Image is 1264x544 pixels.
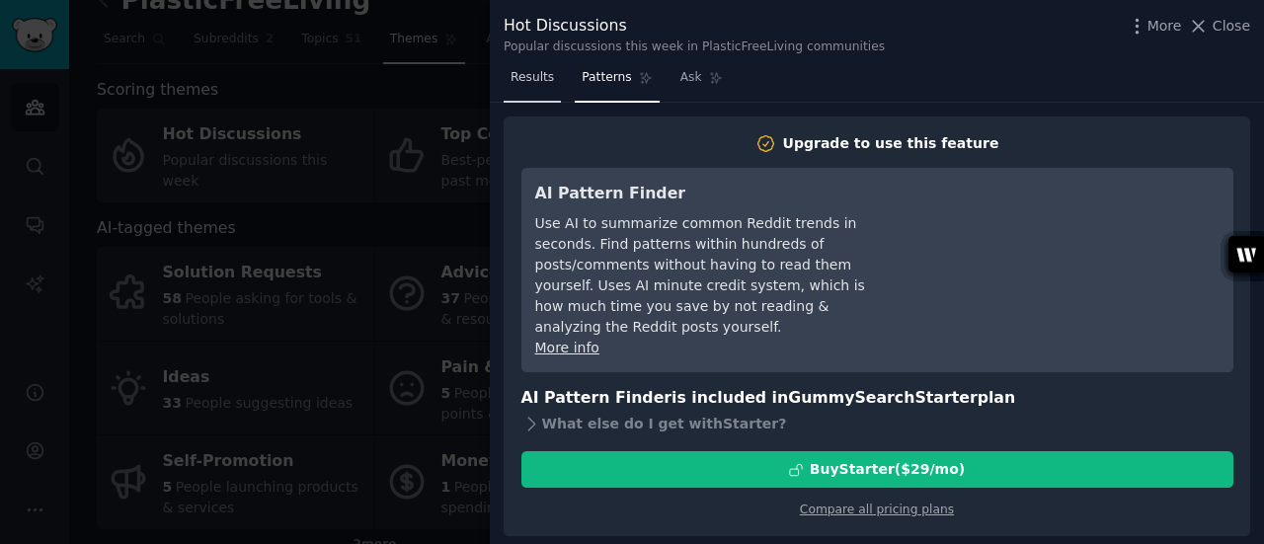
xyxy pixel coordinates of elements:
a: Results [504,62,561,103]
span: GummySearch Starter [788,388,977,407]
a: Ask [673,62,730,103]
div: What else do I get with Starter ? [521,410,1233,437]
h3: AI Pattern Finder [535,182,896,206]
span: Results [511,69,554,87]
span: Patterns [582,69,631,87]
button: Close [1188,16,1250,37]
h3: AI Pattern Finder is included in plan [521,386,1233,411]
button: More [1127,16,1182,37]
div: Buy Starter ($ 29 /mo ) [810,459,965,480]
iframe: YouTube video player [923,182,1220,330]
a: More info [535,340,599,355]
span: More [1147,16,1182,37]
div: Upgrade to use this feature [783,133,999,154]
a: Patterns [575,62,659,103]
a: Compare all pricing plans [800,503,954,516]
button: BuyStarter($29/mo) [521,451,1233,488]
span: Close [1213,16,1250,37]
div: Use AI to summarize common Reddit trends in seconds. Find patterns within hundreds of posts/comme... [535,213,896,338]
div: Popular discussions this week in PlasticFreeLiving communities [504,39,885,56]
span: Ask [680,69,702,87]
div: Hot Discussions [504,14,885,39]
